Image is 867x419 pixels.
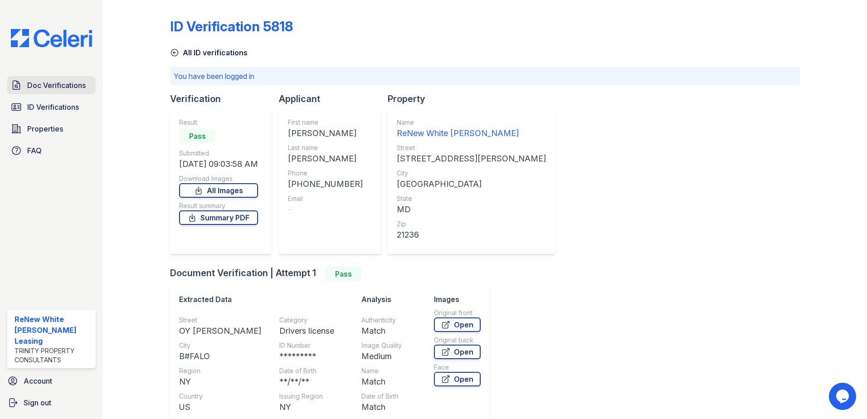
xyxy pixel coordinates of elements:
div: ID Number [279,341,334,350]
div: Medium [361,350,434,363]
div: Extracted Data [179,294,352,305]
div: Pass [325,267,361,281]
a: Summary PDF [179,210,258,225]
div: Original front [434,308,481,317]
div: Match [361,325,434,337]
div: MD [397,203,546,216]
a: Account [4,372,99,390]
div: Phone [288,169,363,178]
a: ID Verifications [7,98,96,116]
a: Doc Verifications [7,76,96,94]
div: ID Verification 5818 [170,18,293,34]
div: Country [179,392,261,401]
div: State [397,194,546,203]
a: Sign out [4,394,99,412]
div: Drivers license [279,325,334,337]
span: ID Verifications [27,102,79,112]
div: First name [288,118,363,127]
div: Submitted [179,149,258,158]
div: [GEOGRAPHIC_DATA] [397,178,546,190]
div: Pass [179,129,215,143]
div: Zip [397,219,546,229]
div: City [179,341,261,350]
span: Sign out [24,397,51,408]
div: [PERSON_NAME] [288,127,363,140]
div: Last name [288,143,363,152]
span: Doc Verifications [27,80,86,91]
div: Name [397,118,546,127]
iframe: chat widget [829,383,858,410]
a: Properties [7,120,96,138]
img: CE_Logo_Blue-a8612792a0a2168367f1c8372b55b34899dd931a85d93a1a3d3e32e68fde9ad4.png [4,29,99,47]
div: US [179,401,261,414]
div: ReNew White [PERSON_NAME] [397,127,546,140]
a: Name ReNew White [PERSON_NAME] [397,118,546,140]
div: Match [361,401,434,414]
div: 21236 [397,229,546,241]
div: Email [288,194,363,203]
div: Image Quality [361,341,434,350]
div: [PERSON_NAME] [288,152,363,165]
div: Date of Birth [361,392,434,401]
div: [STREET_ADDRESS][PERSON_NAME] [397,152,546,165]
div: Document Verification | Attempt 1 [170,267,497,281]
div: NY [179,375,261,388]
div: Name [361,366,434,375]
div: OY [PERSON_NAME] [179,325,261,337]
div: Result summary [179,201,258,210]
div: Applicant [279,93,388,105]
div: Face [434,363,481,372]
div: Analysis [361,294,434,305]
div: Category [279,316,334,325]
div: Region [179,366,261,375]
p: You have been logged in [174,71,796,82]
span: FAQ [27,145,42,156]
div: [PHONE_NUMBER] [288,178,363,190]
div: Issuing Region [279,392,334,401]
div: Original back [434,336,481,345]
a: Open [434,372,481,386]
div: ReNew White [PERSON_NAME] Leasing [15,314,92,346]
div: Date of Birth [279,366,334,375]
div: Verification [170,93,279,105]
div: Download Images [179,174,258,183]
a: All ID verifications [170,47,248,58]
div: B#FALO [179,350,261,363]
div: Trinity Property Consultants [15,346,92,365]
div: [DATE] 09:03:58 AM [179,158,258,171]
div: Images [434,294,481,305]
span: Account [24,375,52,386]
div: Result [179,118,258,127]
a: Open [434,345,481,359]
a: Open [434,317,481,332]
div: NY [279,401,334,414]
span: Properties [27,123,63,134]
div: Match [361,375,434,388]
a: FAQ [7,141,96,160]
div: Street [179,316,261,325]
a: All Images [179,183,258,198]
div: Property [388,93,562,105]
div: - [288,203,363,216]
div: Authenticity [361,316,434,325]
div: Street [397,143,546,152]
div: City [397,169,546,178]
